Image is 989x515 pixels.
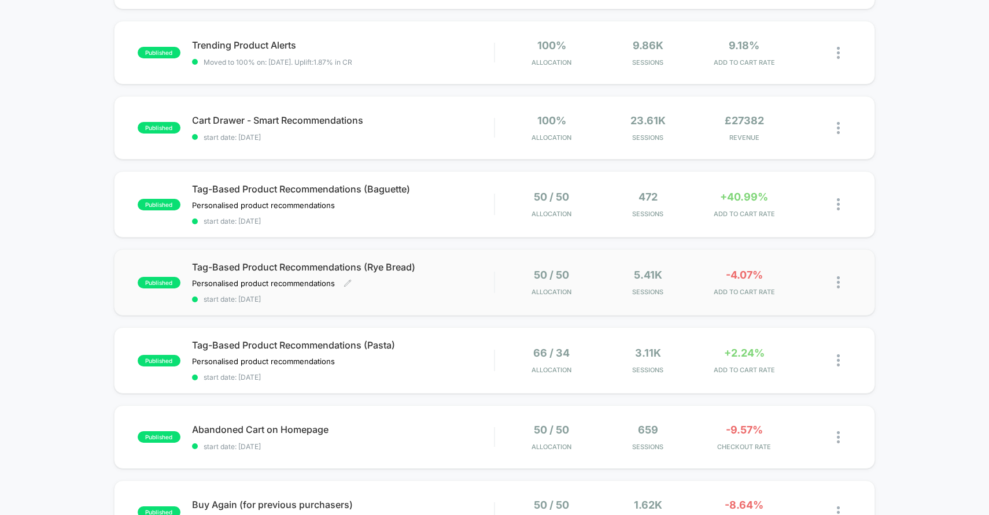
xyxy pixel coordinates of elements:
span: published [138,277,180,288]
span: Allocation [532,58,571,66]
span: 3.11k [635,347,661,359]
span: £27382 [725,114,764,127]
span: 659 [638,424,658,436]
span: Allocation [532,134,571,142]
img: close [837,198,840,210]
span: 472 [639,191,658,203]
span: 5.41k [634,269,662,281]
span: Allocation [532,210,571,218]
span: published [138,355,180,366]
span: -8.64% [725,499,763,511]
span: Sessions [603,210,693,218]
span: start date: [DATE] [192,373,494,381]
span: start date: [DATE] [192,217,494,225]
span: ADD TO CART RATE [699,366,789,374]
span: Moved to 100% on: [DATE] . Uplift: 1.87% in CR [204,58,352,66]
span: 1.62k [634,499,662,511]
span: REVENUE [699,134,789,142]
span: Personalised product recommendations [192,357,335,366]
span: published [138,431,180,443]
img: close [837,354,840,366]
span: Allocation [532,288,571,296]
span: -4.07% [726,269,763,281]
span: Buy Again (for previous purchasers) [192,499,494,510]
span: ADD TO CART RATE [699,58,789,66]
span: start date: [DATE] [192,133,494,142]
span: 9.18% [729,39,759,51]
span: Allocation [532,366,571,374]
span: 100% [537,114,566,127]
span: published [138,47,180,58]
img: close [837,47,840,59]
span: Tag-Based Product Recommendations (Pasta) [192,339,494,351]
span: published [138,199,180,210]
span: ADD TO CART RATE [699,288,789,296]
span: Sessions [603,366,693,374]
img: close [837,122,840,134]
span: Tag-Based Product Recommendations (Baguette) [192,183,494,195]
span: +2.24% [724,347,765,359]
span: 9.86k [633,39,663,51]
span: Sessions [603,288,693,296]
img: close [837,431,840,443]
span: 50 / 50 [534,424,569,436]
span: published [138,122,180,134]
span: 50 / 50 [534,499,569,511]
span: 23.61k [630,114,666,127]
span: 50 / 50 [534,191,569,203]
span: start date: [DATE] [192,295,494,303]
img: close [837,276,840,288]
span: start date: [DATE] [192,442,494,451]
span: Abandoned Cart on Homepage [192,424,494,435]
span: Sessions [603,58,693,66]
span: Sessions [603,443,693,451]
span: 100% [537,39,566,51]
span: Tag-Based Product Recommendations (Rye Bread) [192,261,494,273]
span: ADD TO CART RATE [699,210,789,218]
span: -9.57% [726,424,763,436]
span: Personalised product recommendations [192,201,335,210]
span: Sessions [603,134,693,142]
span: Personalised product recommendations [192,279,335,288]
span: CHECKOUT RATE [699,443,789,451]
span: Trending Product Alerts [192,39,494,51]
span: 50 / 50 [534,269,569,281]
span: Allocation [532,443,571,451]
span: +40.99% [720,191,768,203]
span: 66 / 34 [533,347,570,359]
span: Cart Drawer - Smart Recommendations [192,114,494,126]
